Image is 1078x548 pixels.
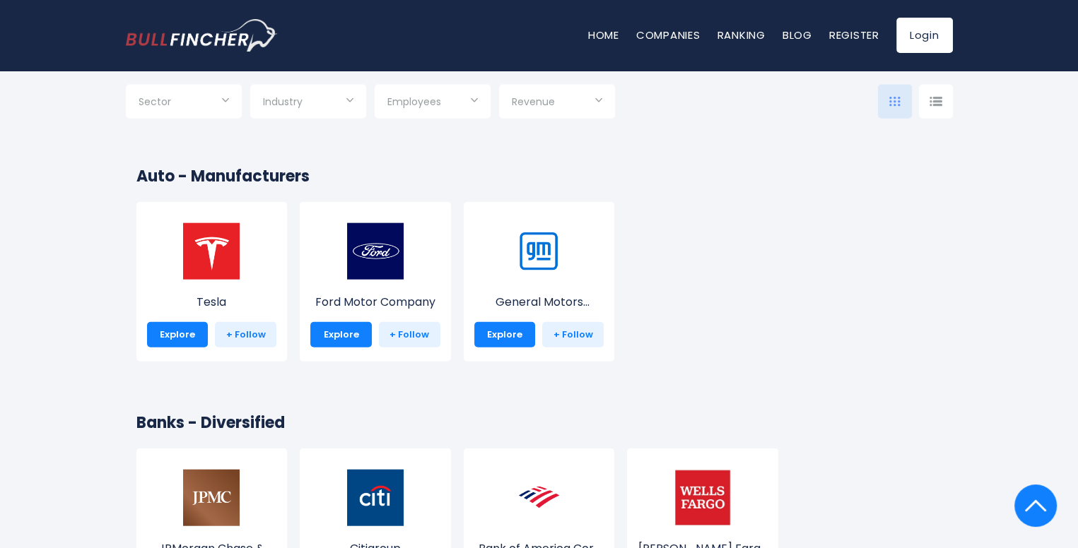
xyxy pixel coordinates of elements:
[215,322,276,347] a: + Follow
[510,223,567,280] img: GM.png
[310,322,372,347] a: Explore
[183,470,240,526] img: JPM.png
[147,322,209,347] a: Explore
[379,322,440,347] a: + Follow
[126,19,278,52] img: bullfincher logo
[136,411,942,434] h2: Banks - Diversified
[512,95,555,108] span: Revenue
[183,223,240,280] img: TSLA.png
[347,470,404,526] img: C.png
[136,165,942,188] h2: Auto - Manufacturers
[542,322,604,347] a: + Follow
[387,95,441,108] span: Employees
[896,18,953,53] a: Login
[829,28,879,42] a: Register
[310,294,440,311] p: Ford Motor Company
[347,223,404,280] img: F.png
[139,95,171,108] span: Sector
[717,28,766,42] a: Ranking
[387,90,478,116] input: Selection
[310,249,440,311] a: Ford Motor Company
[588,28,619,42] a: Home
[474,249,604,311] a: General Motors Comp...
[263,90,353,116] input: Selection
[147,249,277,311] a: Tesla
[263,95,303,108] span: Industry
[139,90,229,116] input: Selection
[147,294,277,311] p: Tesla
[512,90,602,116] input: Selection
[126,19,278,52] a: Go to homepage
[783,28,812,42] a: Blog
[674,470,731,526] img: WFC.jpeg
[930,97,942,107] img: icon-comp-list-view.svg
[889,97,901,107] img: icon-comp-grid.svg
[474,322,536,347] a: Explore
[636,28,701,42] a: Companies
[510,470,567,526] img: BAC.png
[474,294,604,311] p: General Motors Company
